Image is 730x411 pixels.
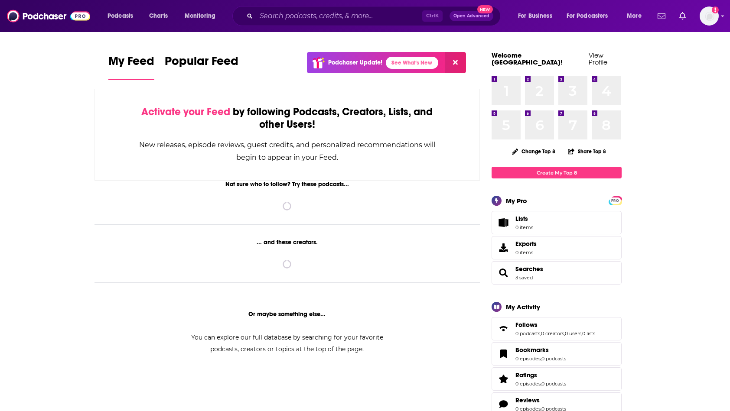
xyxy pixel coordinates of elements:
a: Searches [495,267,512,279]
a: Searches [515,265,543,273]
a: Bookmarks [495,348,512,360]
img: Podchaser - Follow, Share and Rate Podcasts [7,8,90,24]
span: New [477,5,493,13]
a: 0 podcasts [541,381,566,387]
span: Activate your Feed [141,105,230,118]
button: open menu [101,9,144,23]
span: Popular Feed [165,54,238,74]
div: Search podcasts, credits, & more... [241,6,509,26]
a: 0 podcasts [515,330,540,337]
span: For Business [518,10,552,22]
span: Follows [515,321,538,329]
span: Lists [515,215,528,223]
span: 0 items [515,249,537,256]
span: Reviews [515,396,540,404]
a: 0 podcasts [541,356,566,362]
button: open menu [179,9,227,23]
a: Reviews [495,398,512,410]
span: , [581,330,582,337]
span: , [564,330,565,337]
a: 0 lists [582,330,595,337]
a: 0 users [565,330,581,337]
span: , [541,381,541,387]
span: Lists [495,217,512,229]
a: Reviews [515,396,566,404]
button: Change Top 8 [507,146,561,157]
input: Search podcasts, credits, & more... [256,9,422,23]
a: PRO [610,197,620,204]
span: , [541,356,541,362]
span: Bookmarks [492,342,622,366]
span: Ratings [492,367,622,391]
span: My Feed [108,54,154,74]
a: Popular Feed [165,54,238,80]
a: Bookmarks [515,346,566,354]
span: Exports [515,240,537,248]
div: Not sure who to follow? Try these podcasts... [95,181,480,188]
a: View Profile [589,51,607,66]
span: Open Advanced [453,14,489,18]
a: 0 creators [541,330,564,337]
a: Lists [492,211,622,234]
a: My Feed [108,54,154,80]
a: Follows [515,321,595,329]
span: , [540,330,541,337]
span: PRO [610,197,620,204]
a: Create My Top 8 [492,167,622,178]
div: My Activity [506,303,540,311]
button: open menu [512,9,563,23]
span: Ratings [515,371,537,379]
span: Exports [495,242,512,254]
span: 0 items [515,224,533,230]
span: Ctrl K [422,10,443,22]
div: ... and these creators. [95,239,480,246]
div: Or maybe something else... [95,311,480,318]
div: by following Podcasts, Creators, Lists, and other Users! [138,106,436,131]
a: 0 episodes [515,381,541,387]
span: Monitoring [185,10,215,22]
span: For Podcasters [567,10,608,22]
svg: Add a profile image [712,6,719,13]
a: 3 saved [515,275,533,281]
button: open menu [561,9,621,23]
a: Ratings [515,371,566,379]
span: Logged in as dkcsports [700,6,719,26]
a: 0 episodes [515,356,541,362]
a: Show notifications dropdown [676,9,689,23]
a: Show notifications dropdown [654,9,669,23]
span: Follows [492,317,622,340]
span: Bookmarks [515,346,549,354]
a: Exports [492,236,622,259]
span: Searches [492,261,622,285]
a: Ratings [495,373,512,385]
a: See What's New [386,57,438,69]
p: Podchaser Update! [328,59,382,66]
button: open menu [621,9,652,23]
a: Charts [143,9,173,23]
button: Show profile menu [700,6,719,26]
span: More [627,10,642,22]
div: You can explore our full database by searching for your favorite podcasts, creators or topics at ... [180,332,394,355]
button: Open AdvancedNew [450,11,493,21]
a: Welcome [GEOGRAPHIC_DATA]! [492,51,563,66]
button: Share Top 8 [567,143,606,160]
span: Lists [515,215,533,223]
div: My Pro [506,197,527,205]
a: Follows [495,323,512,335]
span: Charts [149,10,168,22]
span: Podcasts [108,10,133,22]
div: New releases, episode reviews, guest credits, and personalized recommendations will begin to appe... [138,139,436,164]
img: User Profile [700,6,719,26]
